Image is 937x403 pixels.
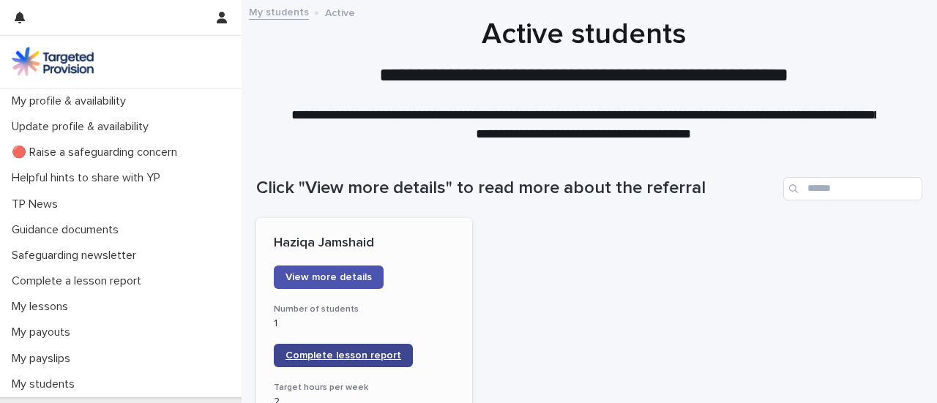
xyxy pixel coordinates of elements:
img: M5nRWzHhSzIhMunXDL62 [12,47,94,76]
p: My payslips [6,352,82,366]
input: Search [783,177,922,200]
p: Complete a lesson report [6,274,153,288]
p: My payouts [6,325,82,339]
p: My students [6,377,86,391]
p: Safeguarding newsletter [6,249,148,263]
a: My students [249,3,309,20]
h1: Active students [256,17,911,52]
span: View more details [285,272,372,282]
p: TP News [6,197,70,211]
h3: Target hours per week [274,382,455,393]
p: 1 [274,317,455,330]
p: 🔴 Raise a safeguarding concern [6,146,189,159]
p: Active [325,4,355,20]
p: My profile & availability [6,94,138,108]
p: Guidance documents [6,223,130,237]
p: My lessons [6,300,80,314]
p: Update profile & availability [6,120,160,134]
p: Haziqa Jamshaid [274,236,455,252]
p: Helpful hints to share with YP [6,171,172,185]
h3: Number of students [274,304,455,315]
a: View more details [274,265,384,289]
h1: Click "View more details" to read more about the referral [256,178,777,199]
span: Complete lesson report [285,350,401,361]
a: Complete lesson report [274,344,413,367]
